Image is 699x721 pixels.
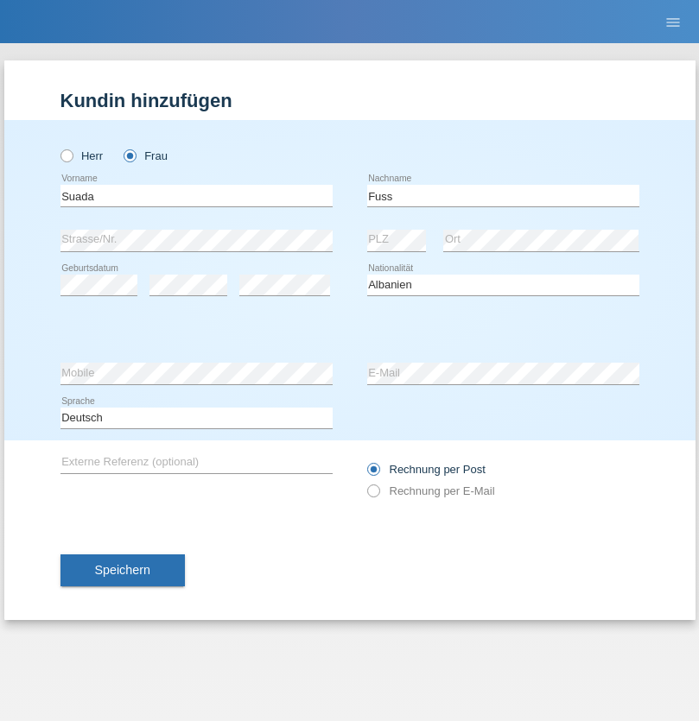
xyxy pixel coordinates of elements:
[367,463,486,476] label: Rechnung per Post
[124,149,168,162] label: Frau
[60,90,639,111] h1: Kundin hinzufügen
[60,554,185,587] button: Speichern
[60,149,72,161] input: Herr
[95,563,150,577] span: Speichern
[367,484,495,497] label: Rechnung per E-Mail
[656,16,690,27] a: menu
[664,14,682,31] i: menu
[367,463,378,484] input: Rechnung per Post
[60,149,104,162] label: Herr
[367,484,378,506] input: Rechnung per E-Mail
[124,149,135,161] input: Frau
